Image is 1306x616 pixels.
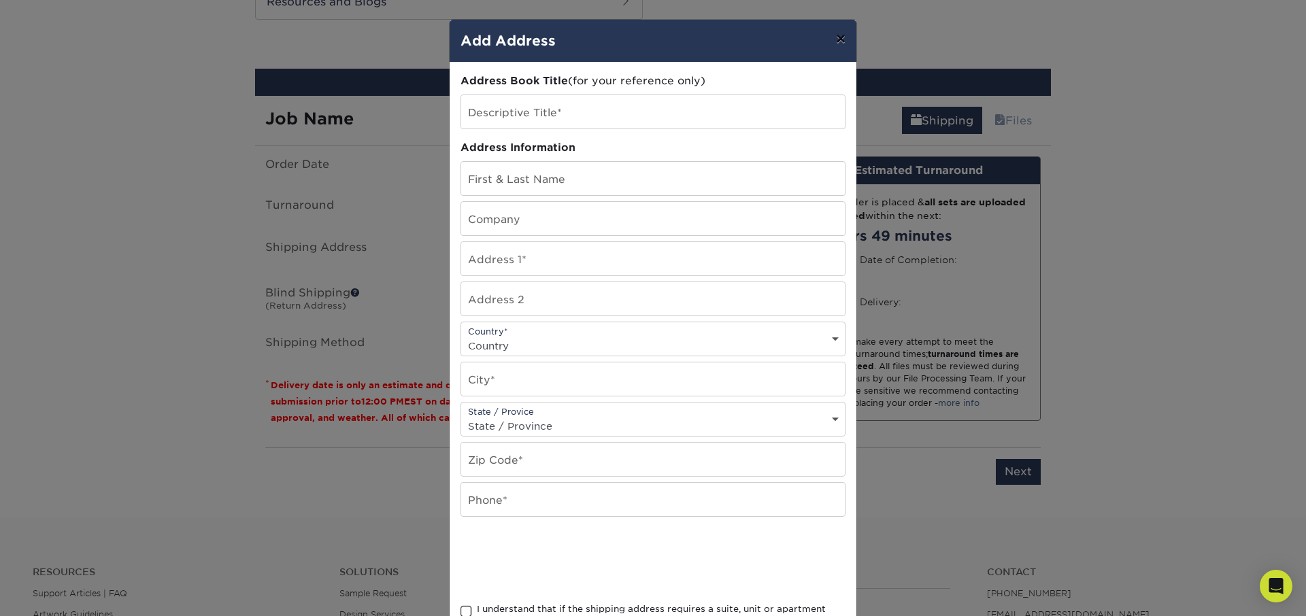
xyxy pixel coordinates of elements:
[1260,570,1292,602] div: Open Intercom Messenger
[461,31,845,51] h4: Add Address
[461,73,845,89] div: (for your reference only)
[825,20,856,58] button: ×
[461,533,667,586] iframe: reCAPTCHA
[461,74,568,87] span: Address Book Title
[461,140,845,156] div: Address Information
